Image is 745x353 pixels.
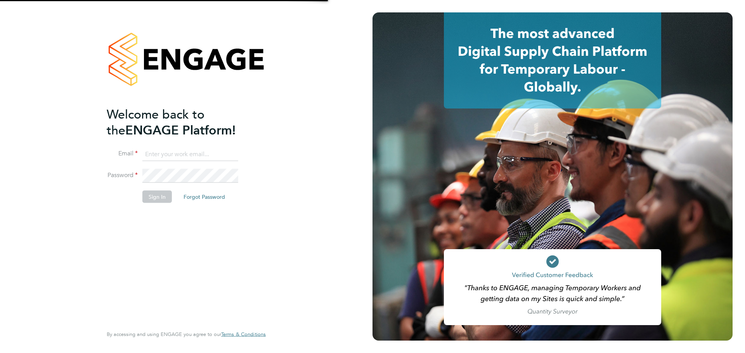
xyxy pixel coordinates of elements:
span: Terms & Conditions [221,331,266,338]
span: By accessing and using ENGAGE you agree to our [107,331,266,338]
label: Email [107,150,138,158]
label: Password [107,171,138,179]
h2: ENGAGE Platform! [107,106,258,138]
button: Forgot Password [177,191,231,203]
span: Welcome back to the [107,107,204,138]
a: Terms & Conditions [221,331,266,338]
input: Enter your work email... [142,147,238,161]
button: Sign In [142,191,172,203]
